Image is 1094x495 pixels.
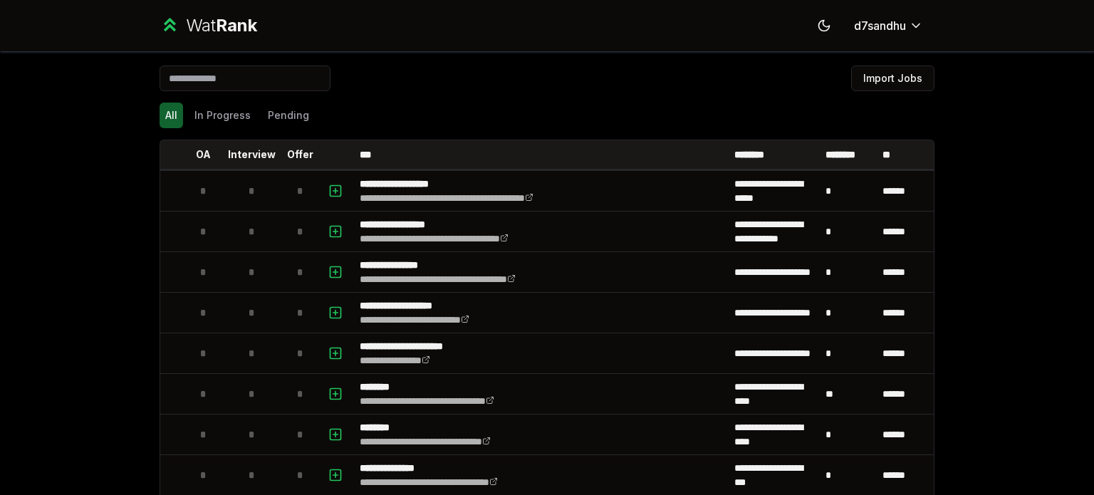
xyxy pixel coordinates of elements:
[228,147,276,162] p: Interview
[216,15,257,36] span: Rank
[160,103,183,128] button: All
[262,103,315,128] button: Pending
[854,17,906,34] span: d7sandhu
[843,13,934,38] button: d7sandhu
[189,103,256,128] button: In Progress
[196,147,211,162] p: OA
[186,14,257,37] div: Wat
[160,14,257,37] a: WatRank
[851,66,934,91] button: Import Jobs
[287,147,313,162] p: Offer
